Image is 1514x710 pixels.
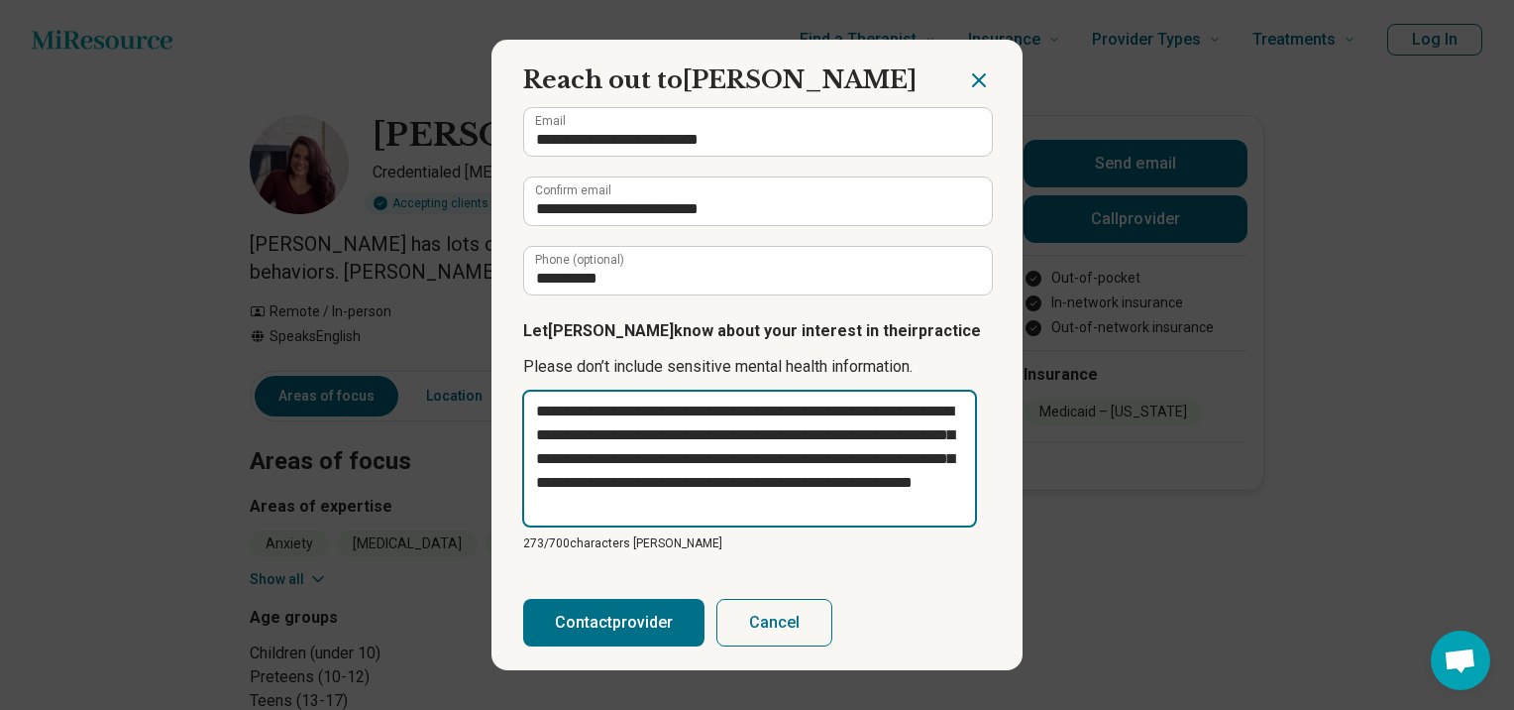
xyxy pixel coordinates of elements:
[535,254,624,266] label: Phone (optional)
[523,599,704,647] button: Contactprovider
[967,68,991,92] button: Close dialog
[716,599,832,647] button: Cancel
[523,65,917,94] span: Reach out to [PERSON_NAME]
[535,184,611,196] label: Confirm email
[523,534,991,552] p: 273/ 700 characters [PERSON_NAME]
[523,355,991,379] p: Please don’t include sensitive mental health information.
[535,115,566,127] label: Email
[523,319,991,343] p: Let [PERSON_NAME] know about your interest in their practice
